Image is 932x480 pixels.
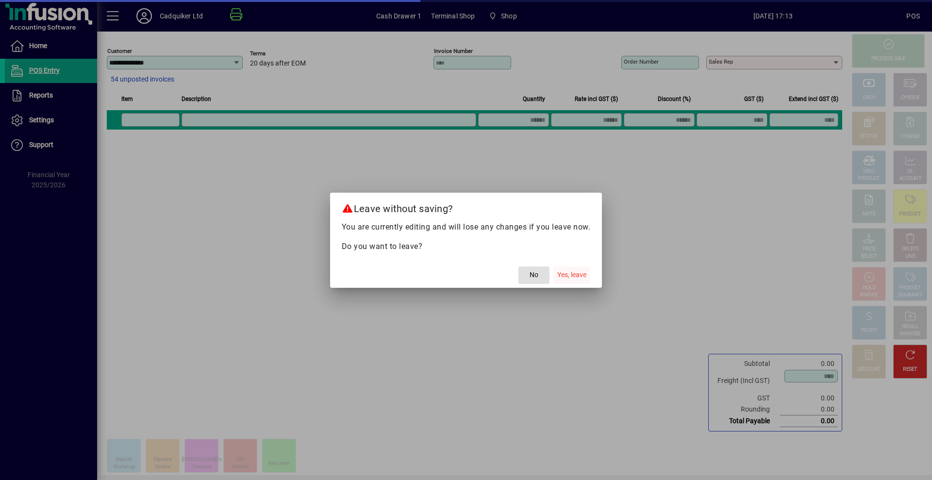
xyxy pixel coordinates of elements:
p: Do you want to leave? [342,241,591,252]
p: You are currently editing and will lose any changes if you leave now. [342,221,591,233]
span: Yes, leave [557,270,586,280]
button: Yes, leave [553,266,590,284]
button: No [518,266,549,284]
h2: Leave without saving? [330,193,602,221]
span: No [530,270,538,280]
